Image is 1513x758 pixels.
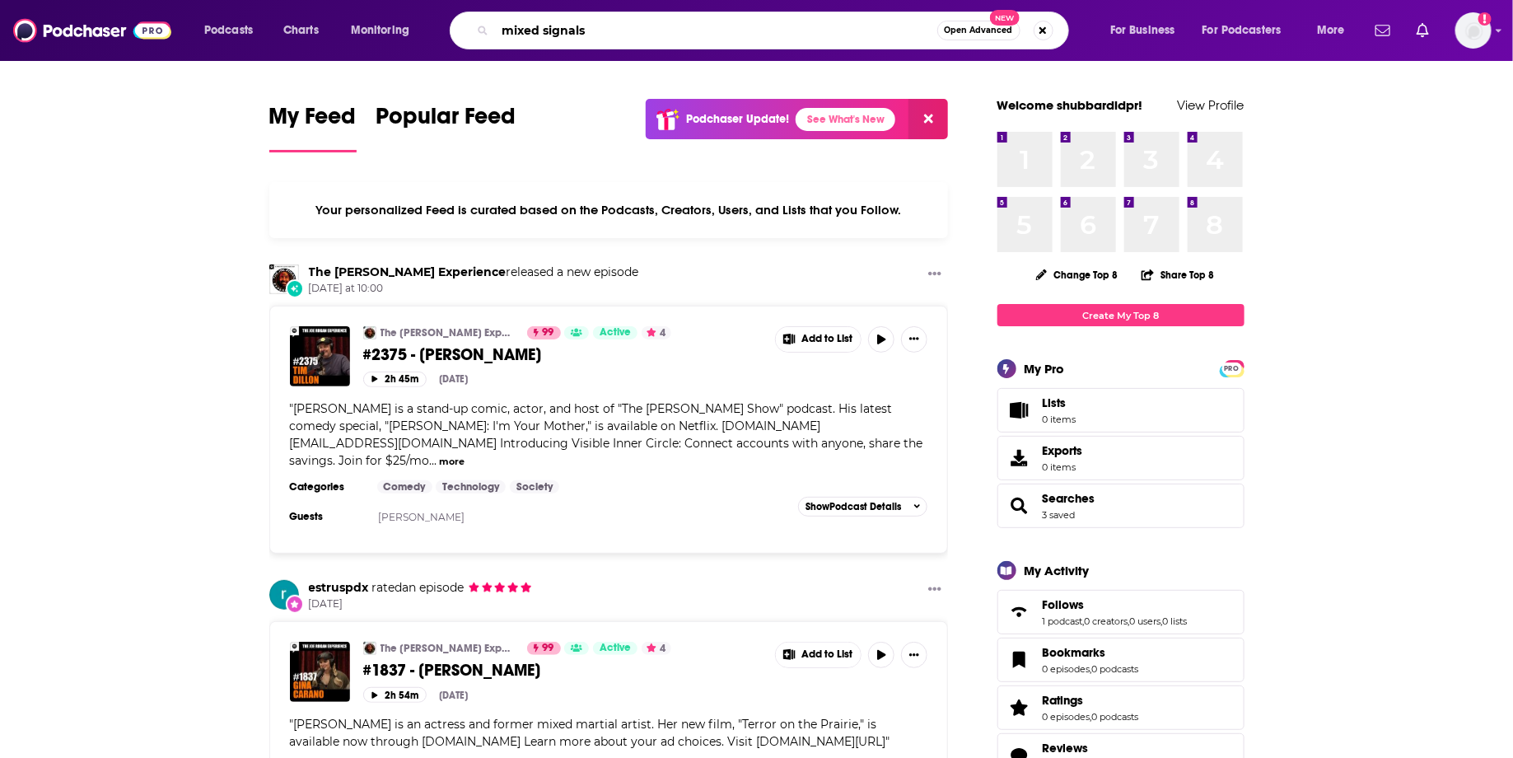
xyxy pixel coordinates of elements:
[600,325,631,341] span: Active
[309,597,533,611] span: [DATE]
[543,640,554,657] span: 99
[776,643,862,667] button: Show More Button
[465,12,1085,49] div: Search podcasts, credits, & more...
[997,484,1244,528] span: Searches
[997,685,1244,730] span: Ratings
[1099,17,1196,44] button: open menu
[290,510,364,523] h3: Guests
[1043,663,1090,675] a: 0 episodes
[1043,693,1084,708] span: Ratings
[1026,264,1128,285] button: Change Top 8
[1003,696,1036,719] a: Ratings
[290,717,886,749] span: [PERSON_NAME] is an actress and former mixed martial artist. Her new film, "Terror on the Prairie...
[363,326,376,339] a: The Joe Rogan Experience
[286,595,304,613] div: New Rating
[642,326,671,339] button: 4
[371,580,402,595] span: rated
[376,102,516,140] span: Popular Feed
[290,326,350,386] img: #2375 - Tim Dillon
[467,582,532,594] span: estruspdx's Rating: 5 out of 5
[290,717,890,749] span: " "
[1092,711,1139,723] a: 0 podcasts
[776,327,862,352] button: Show More Button
[1455,12,1492,49] img: User Profile
[922,264,948,285] button: Show More Button
[1090,711,1092,723] span: ,
[363,687,427,703] button: 2h 54m
[1003,494,1036,517] a: Searches
[937,21,1020,40] button: Open AdvancedNew
[802,648,853,661] span: Add to List
[339,17,431,44] button: open menu
[997,97,1143,113] a: Welcome shubbardidpr!
[309,282,639,296] span: [DATE] at 10:00
[1178,97,1244,113] a: View Profile
[997,436,1244,480] a: Exports
[269,264,299,294] img: The Joe Rogan Experience
[997,304,1244,326] a: Create My Top 8
[363,344,542,365] span: #2375 - [PERSON_NAME]
[997,590,1244,634] span: Follows
[1043,443,1083,458] span: Exports
[309,580,369,595] a: estruspdx
[806,501,901,512] span: Show Podcast Details
[1192,17,1305,44] button: open menu
[440,373,469,385] div: [DATE]
[13,15,171,46] img: Podchaser - Follow, Share and Rate Podcasts
[378,511,465,523] a: [PERSON_NAME]
[593,642,637,655] a: Active
[1025,361,1065,377] div: My Pro
[1043,395,1076,410] span: Lists
[1043,741,1089,756] span: Reviews
[204,19,253,42] span: Podcasts
[290,401,923,468] span: "
[1043,693,1139,708] a: Ratings
[436,480,506,494] a: Technology
[1003,399,1036,422] span: Lists
[1085,615,1128,627] a: 0 creators
[1083,615,1085,627] span: ,
[269,102,357,152] a: My Feed
[922,580,948,601] button: Show More Button
[1043,741,1139,756] a: Reviews
[290,401,923,468] span: [PERSON_NAME] is a stand-up comic, actor, and host of "The [PERSON_NAME] Show" podcast. His lates...
[686,112,789,126] p: Podchaser Update!
[527,642,561,655] a: 99
[1043,414,1076,425] span: 0 items
[1202,19,1282,42] span: For Podcasters
[440,690,469,701] div: [DATE]
[990,10,1020,26] span: New
[1305,17,1366,44] button: open menu
[283,19,319,42] span: Charts
[997,388,1244,433] a: Lists
[1222,363,1242,375] span: PRO
[1128,615,1130,627] span: ,
[273,17,329,44] a: Charts
[381,326,516,339] a: The [PERSON_NAME] Experience
[290,480,364,494] h3: Categories
[1141,259,1215,291] button: Share Top 8
[1043,461,1083,473] span: 0 items
[510,480,559,494] a: Society
[1090,663,1092,675] span: ,
[1043,395,1067,410] span: Lists
[193,17,274,44] button: open menu
[593,326,637,339] a: Active
[439,455,465,469] button: more
[290,642,350,702] a: #1837 - Gina Carano
[1222,362,1242,374] a: PRO
[269,182,949,238] div: Your personalized Feed is curated based on the Podcasts, Creators, Users, and Lists that you Follow.
[1369,16,1397,44] a: Show notifications dropdown
[1092,663,1139,675] a: 0 podcasts
[997,638,1244,682] span: Bookmarks
[1478,12,1492,26] svg: Add a profile image
[1163,615,1188,627] a: 0 lists
[600,640,631,657] span: Active
[377,480,432,494] a: Comedy
[1043,645,1139,660] a: Bookmarks
[901,642,927,668] button: Show More Button
[802,333,853,345] span: Add to List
